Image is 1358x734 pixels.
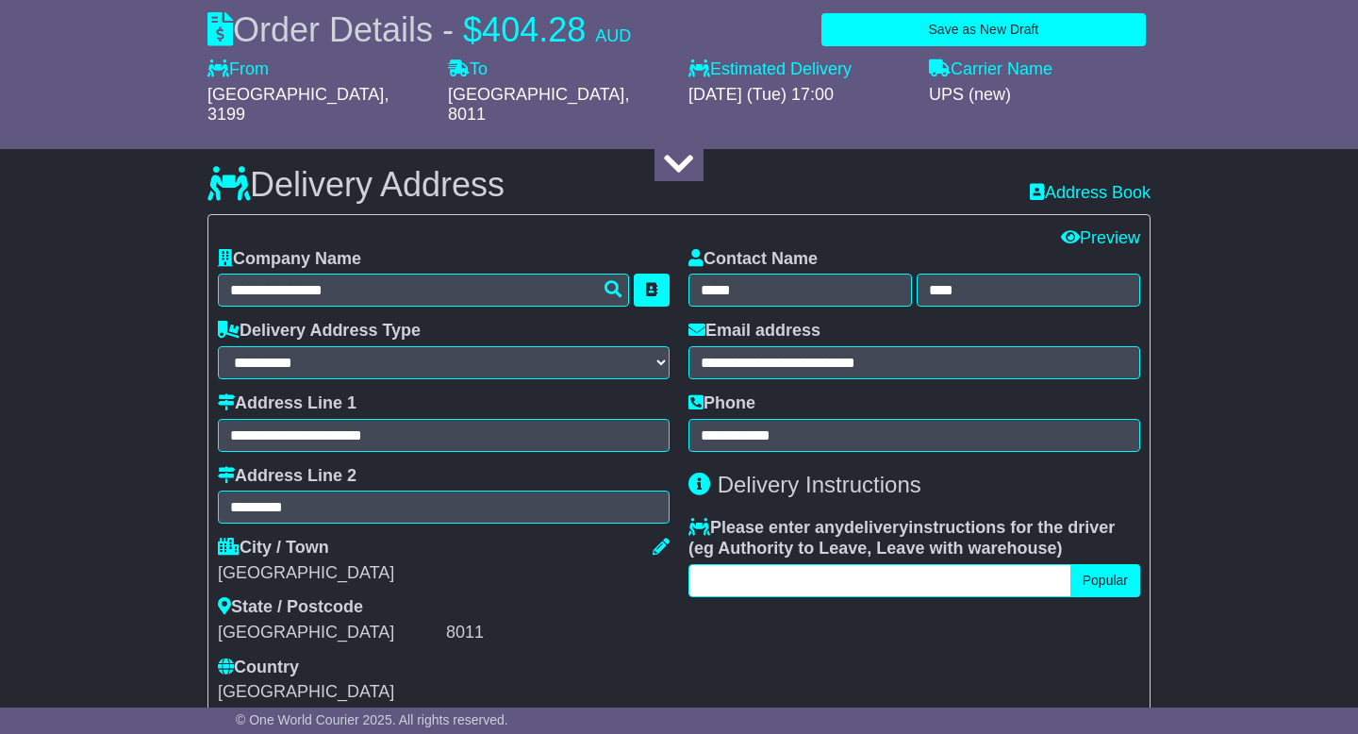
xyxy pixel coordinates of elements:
[1070,564,1140,597] button: Popular
[218,682,394,701] span: [GEOGRAPHIC_DATA]
[448,85,629,125] span: , 8011
[595,26,631,45] span: AUD
[218,321,421,342] label: Delivery Address Type
[236,712,508,727] span: © One World Courier 2025. All rights reserved.
[688,249,818,270] label: Contact Name
[446,623,670,643] div: 8011
[821,13,1146,46] button: Save as New Draft
[218,597,363,618] label: State / Postcode
[207,166,505,204] h3: Delivery Address
[463,10,482,49] span: $
[448,59,488,80] label: To
[218,623,441,643] div: [GEOGRAPHIC_DATA]
[688,59,910,80] label: Estimated Delivery
[688,321,820,342] label: Email address
[448,85,624,104] span: [GEOGRAPHIC_DATA]
[218,249,361,270] label: Company Name
[688,85,910,106] div: [DATE] (Tue) 17:00
[218,658,299,678] label: Country
[929,85,1151,106] div: UPS (new)
[929,59,1052,80] label: Carrier Name
[718,472,921,497] span: Delivery Instructions
[207,59,269,80] label: From
[218,393,356,414] label: Address Line 1
[1061,228,1140,247] a: Preview
[1030,183,1151,202] a: Address Book
[218,563,670,584] div: [GEOGRAPHIC_DATA]
[218,538,329,559] label: City / Town
[207,85,384,104] span: [GEOGRAPHIC_DATA]
[207,85,389,125] span: , 3199
[688,393,755,414] label: Phone
[482,10,586,49] span: 404.28
[218,466,356,487] label: Address Line 2
[844,518,908,537] span: delivery
[207,9,631,50] div: Order Details -
[694,539,1056,558] span: eg Authority to Leave, Leave with warehouse
[688,518,1140,559] label: Please enter any instructions for the driver ( )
